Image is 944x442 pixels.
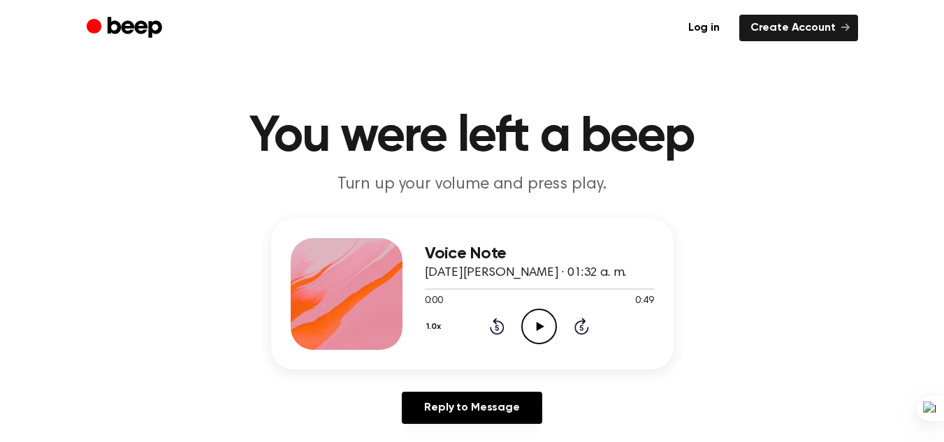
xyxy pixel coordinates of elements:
button: 1.0x [425,315,446,339]
h1: You were left a beep [115,112,830,162]
a: Reply to Message [402,392,542,424]
span: 0:00 [425,294,443,309]
span: 0:49 [635,294,653,309]
p: Turn up your volume and press play. [204,173,741,196]
a: Beep [87,15,166,42]
a: Log in [677,15,731,41]
span: [DATE][PERSON_NAME] · 01:32 a. m. [425,267,627,279]
h3: Voice Note [425,244,654,263]
a: Create Account [739,15,858,41]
